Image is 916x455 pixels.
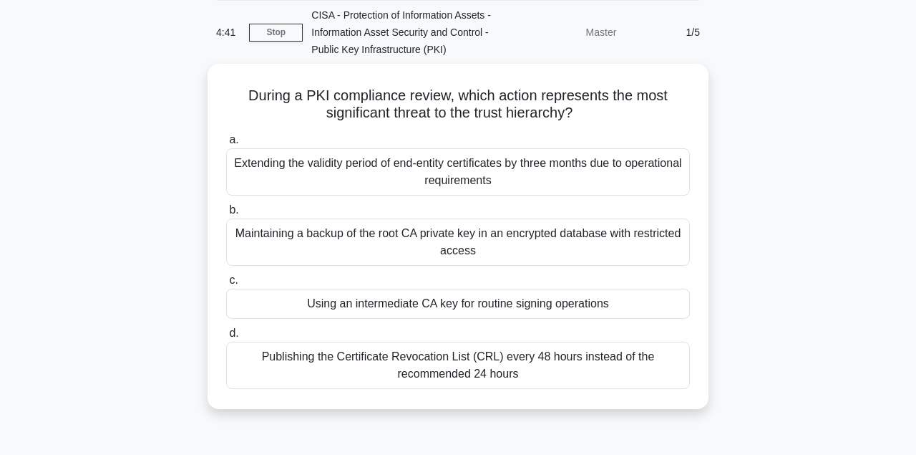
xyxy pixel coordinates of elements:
a: Stop [249,24,303,42]
div: Maintaining a backup of the root CA private key in an encrypted database with restricted access [226,219,690,266]
span: c. [229,274,238,286]
div: Extending the validity period of end-entity certificates by three months due to operational requi... [226,148,690,196]
span: d. [229,327,238,339]
div: Publishing the Certificate Revocation List (CRL) every 48 hours instead of the recommended 24 hours [226,342,690,389]
h5: During a PKI compliance review, which action represents the most significant threat to the trust ... [225,87,691,123]
div: CISA - Protection of Information Assets - Information Asset Security and Control - Public Key Inf... [303,1,500,64]
div: 1/5 [625,18,708,47]
div: Master [500,18,625,47]
span: a. [229,133,238,145]
div: Using an intermediate CA key for routine signing operations [226,289,690,319]
div: 4:41 [208,18,249,47]
span: b. [229,203,238,216]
